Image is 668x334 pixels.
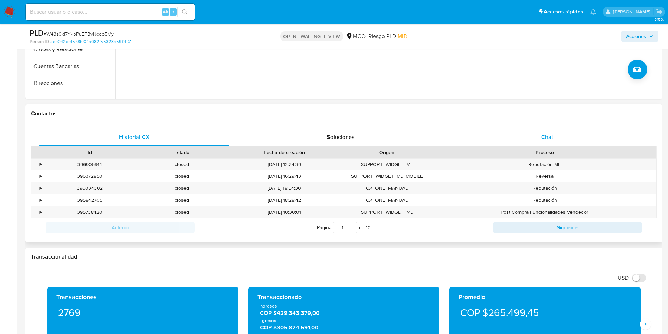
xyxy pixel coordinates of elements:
[341,159,433,170] div: SUPPORT_WIDGET_ML
[433,206,656,218] div: Post Compra Funcionalidades Vendedor
[50,38,131,45] a: aee042ae1578bf0f1a082f55323a5901
[368,32,407,40] span: Riesgo PLD:
[26,7,195,17] input: Buscar usuario o caso...
[44,30,114,37] span: # W43s0xi7YkbPuEFBvNcdo5My
[46,222,195,233] button: Anterior
[136,206,228,218] div: closed
[27,75,115,92] button: Direcciones
[163,8,168,15] span: Alt
[327,133,355,141] span: Soluciones
[44,170,136,182] div: 396372850
[228,194,341,206] div: [DATE] 18:28:42
[30,38,49,45] b: Person ID
[228,170,341,182] div: [DATE] 16:29:43
[40,197,42,204] div: •
[27,41,115,58] button: Cruces y Relaciones
[31,253,657,260] h1: Transaccionalidad
[433,170,656,182] div: Reversa
[366,224,371,231] span: 10
[44,159,136,170] div: 396905914
[621,31,658,42] button: Acciones
[341,182,433,194] div: CX_ONE_MANUAL
[40,173,42,180] div: •
[493,222,642,233] button: Siguiente
[341,170,433,182] div: SUPPORT_WIDGET_ML_MOBILE
[346,32,366,40] div: MCO
[438,149,651,156] div: Proceso
[433,182,656,194] div: Reputación
[136,170,228,182] div: closed
[136,194,228,206] div: closed
[341,206,433,218] div: SUPPORT_WIDGET_ML
[590,9,596,15] a: Notificaciones
[398,32,407,40] span: MID
[280,31,343,41] p: OPEN - WAITING REVIEW
[228,182,341,194] div: [DATE] 18:54:30
[40,185,42,192] div: •
[136,182,228,194] div: closed
[317,222,371,233] span: Página de
[30,27,44,38] b: PLD
[141,149,223,156] div: Estado
[228,159,341,170] div: [DATE] 12:24:39
[613,8,653,15] p: damian.rodriguez@mercadolibre.com
[655,8,663,16] a: Salir
[44,182,136,194] div: 396034302
[136,159,228,170] div: closed
[626,31,646,42] span: Acciones
[433,159,656,170] div: Reputación ME
[31,110,657,117] h1: Contactos
[40,161,42,168] div: •
[177,7,192,17] button: search-icon
[341,194,433,206] div: CX_ONE_MANUAL
[433,194,656,206] div: Reputación
[233,149,336,156] div: Fecha de creación
[119,133,150,141] span: Historial CX
[541,133,553,141] span: Chat
[44,194,136,206] div: 395842705
[27,92,115,109] button: Datos Modificados
[544,8,583,16] span: Accesos rápidos
[228,206,341,218] div: [DATE] 10:30:01
[40,209,42,215] div: •
[172,8,174,15] span: s
[346,149,428,156] div: Origen
[27,58,115,75] button: Cuentas Bancarias
[655,17,664,22] span: 3.150.1
[49,149,131,156] div: Id
[44,206,136,218] div: 395738420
